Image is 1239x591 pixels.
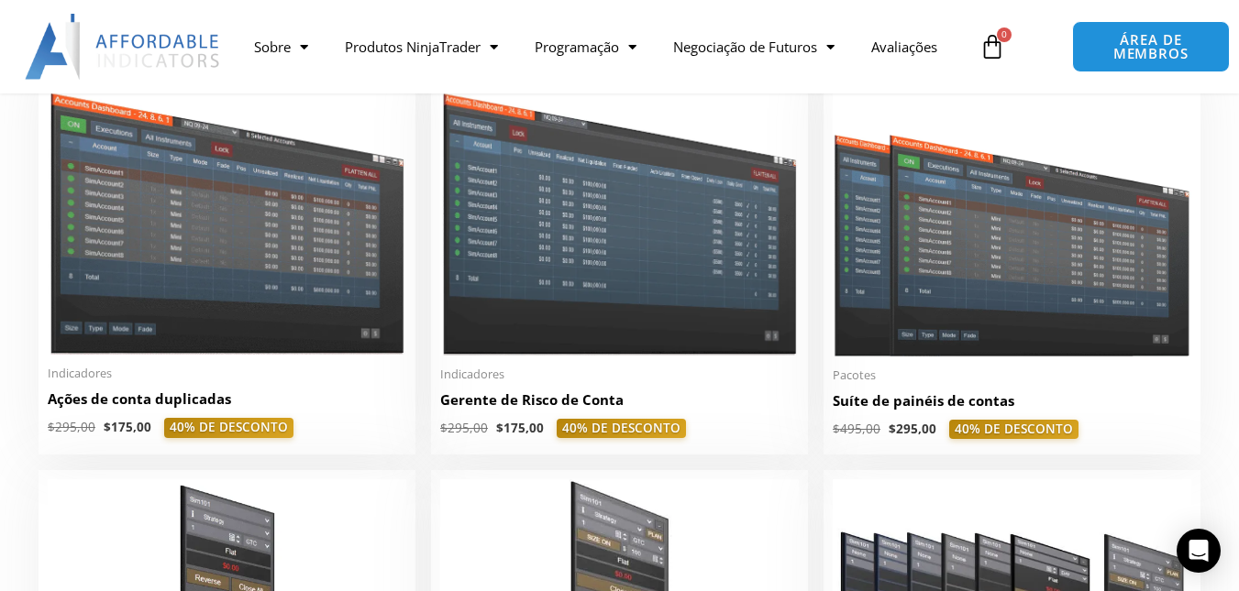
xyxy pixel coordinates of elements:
div: Open Intercom Messenger [1177,529,1221,573]
font: Indicadores [440,366,504,382]
a: Produtos NinjaTrader [326,26,516,68]
font: 175,00 [111,419,151,435]
font: Gerente de Risco de Conta [440,390,624,409]
font: Ações de conta duplicadas [48,389,231,408]
font: Sobre [254,38,291,56]
a: Negociação de Futuros [655,26,853,68]
font: Indicadores [48,365,112,381]
a: Ações de conta duplicadas [48,389,406,418]
a: Sobre [236,26,326,68]
font: $ [104,419,111,435]
img: Gerente de Risco de Conta [440,71,799,356]
a: ÁREA DE MEMBROS [1072,21,1230,72]
a: Gerente de Risco de Conta [440,390,799,419]
font: ÁREA DE MEMBROS [1113,30,1189,62]
font: 40% DE DESCONTO [955,421,1073,437]
font: 0 [1001,27,1007,40]
font: 295,00 [55,419,95,435]
font: 495,00 [840,421,880,437]
font: $ [48,419,55,435]
font: $ [440,420,448,436]
a: Programação [516,26,655,68]
font: Suíte de painéis de contas [833,391,1014,410]
img: Suíte de painéis de contas [833,71,1191,356]
font: 295,00 [448,420,488,436]
font: 40% DE DESCONTO [170,419,288,435]
a: 0 [952,20,1033,73]
font: $ [889,421,896,437]
font: $ [496,420,503,436]
a: Avaliações [853,26,956,68]
font: 295,00 [896,421,936,437]
font: 175,00 [503,420,544,436]
nav: Menu [236,26,967,68]
font: $ [833,421,840,437]
font: 40% DE DESCONTO [562,420,680,436]
font: Produtos NinjaTrader [345,38,481,56]
a: Suíte de painéis de contas [833,391,1191,420]
font: Negociação de Futuros [673,38,817,56]
font: Programação [535,38,619,56]
font: Pacotes [833,367,876,383]
img: LogoAI | Indicadores Acessíveis – NinjaTrader [25,14,222,80]
font: Avaliações [871,38,937,56]
img: Ações de conta duplicadas [48,71,406,356]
